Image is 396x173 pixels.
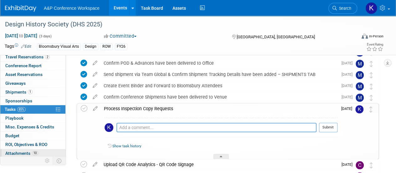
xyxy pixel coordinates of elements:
[28,89,33,94] span: 1
[101,103,337,114] div: Process Inspection Copy Requests
[0,105,65,114] a: Tasks85%
[342,61,356,65] span: [DATE]
[356,60,364,68] img: Matt Hambridge
[3,19,351,30] div: Design History Society (DHS 2025)
[44,6,100,11] span: A&P Conference Workspace
[365,2,377,14] img: Kate Hunneyball
[100,159,338,170] div: Upload QR Code Analytics - QR Code Signage
[370,95,373,101] i: Move task
[83,43,98,50] div: Design
[5,33,38,39] span: [DATE] [DATE]
[105,123,113,132] img: Kate Hunneyball
[356,94,364,102] img: Matt Hambridge
[319,123,337,132] button: Submit
[370,84,373,89] i: Move task
[236,35,315,39] span: [GEOGRAPHIC_DATA], [GEOGRAPHIC_DATA]
[0,88,65,96] a: Shipments1
[370,162,373,168] i: Move task
[366,43,383,46] div: Event Rating
[21,44,31,49] a: Edit
[369,34,383,39] div: In-Person
[356,82,364,90] img: Matt Hambridge
[5,54,50,59] span: Travel Reservations
[112,144,141,148] a: Show task history
[5,116,23,121] span: Playbook
[356,71,364,79] img: Matt Hambridge
[102,33,139,40] button: Committed
[18,33,24,38] span: to
[100,80,338,91] div: Create Event Binder and Forward to Bloomsbury Attendees
[90,83,100,89] a: edit
[0,123,65,131] a: Misc. Expenses & Credits
[328,3,357,14] a: Search
[342,72,356,77] span: [DATE]
[5,151,38,156] span: Attachments
[5,81,26,86] span: Giveaways
[5,133,19,138] span: Budget
[356,161,364,169] img: Christine Ritchlin
[5,124,54,129] span: Misc. Expenses & Credits
[5,43,31,50] td: Tags
[100,69,338,80] div: Send shipment via Team Global & Confirm Shipment Tracking Details have been added – SHIPMENTS TAB
[5,89,33,95] span: Shipments
[342,95,356,99] span: [DATE]
[100,92,338,102] div: Confirm Conference Shipments have been delivered to Venue
[45,55,50,59] span: 2
[328,33,383,42] div: Event Format
[5,98,32,103] span: Sponsorships
[53,157,66,165] td: Toggle Event Tabs
[90,60,100,66] a: edit
[5,107,26,112] span: Tasks
[37,43,81,50] div: Bloomsbury Visual Arts
[32,151,38,155] span: 10
[5,72,43,77] span: Asset Reservations
[0,62,65,70] a: Conference Report
[362,34,368,39] img: Format-Inperson.png
[90,162,100,167] a: edit
[0,149,65,158] a: Attachments10
[90,106,101,111] a: edit
[5,5,36,12] img: ExhibitDay
[370,61,373,67] i: Move task
[100,43,113,50] div: ROW
[90,94,100,100] a: edit
[370,72,373,78] i: Move task
[0,97,65,105] a: Sponsorships
[115,43,127,50] div: FY26
[5,63,42,68] span: Conference Report
[0,70,65,79] a: Asset Reservations
[90,72,100,77] a: edit
[42,157,53,165] td: Personalize Event Tab Strip
[337,6,351,11] span: Search
[0,114,65,122] a: Playbook
[342,84,356,88] span: [DATE]
[341,106,355,111] span: [DATE]
[17,107,26,112] span: 85%
[0,140,65,149] a: ROI, Objectives & ROO
[0,53,65,61] a: Travel Reservations2
[39,34,52,38] span: (3 days)
[369,106,373,112] i: Move task
[0,79,65,88] a: Giveaways
[100,58,338,68] div: Confirm POD & Advances have been delivered to Office
[342,162,356,167] span: [DATE]
[0,132,65,140] a: Budget
[5,142,47,147] span: ROI, Objectives & ROO
[355,105,363,113] img: Kate Hunneyball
